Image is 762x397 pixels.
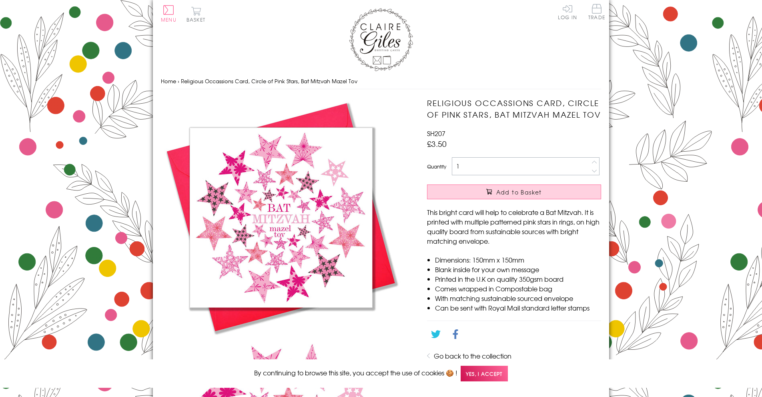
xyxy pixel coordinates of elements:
li: Printed in the U.K on quality 350gsm board [435,274,601,284]
li: Comes wrapped in Compostable bag [435,284,601,293]
span: SH207 [427,128,445,138]
span: Religious Occassions Card, Circle of Pink Stars, Bat Mitzvah Mazel Tov [181,77,357,85]
span: £3.50 [427,138,447,149]
span: Trade [588,4,605,20]
button: Basket [185,6,207,22]
li: Dimensions: 150mm x 150mm [435,255,601,265]
nav: breadcrumbs [161,73,601,90]
span: Menu [161,16,176,23]
a: Trade [588,4,605,21]
p: This bright card will help to celebrate a Bat Mitzvah. It is printed with multiple patterned pink... [427,207,601,246]
a: Home [161,77,176,85]
li: Can be sent with Royal Mail standard letter stamps [435,303,601,313]
a: Go back to the collection [434,351,511,361]
a: Log In [558,4,577,20]
label: Quantity [427,163,446,170]
img: Religious Occassions Card, Circle of Pink Stars, Bat Mitzvah Mazel Tov [161,97,401,337]
li: With matching sustainable sourced envelope [435,293,601,303]
li: Blank inside for your own message [435,265,601,274]
h1: Religious Occassions Card, Circle of Pink Stars, Bat Mitzvah Mazel Tov [427,97,601,120]
button: Menu [161,5,176,22]
button: Add to Basket [427,184,601,199]
span: Add to Basket [496,188,542,196]
img: Claire Giles Greetings Cards [349,8,413,71]
span: Yes, I accept [461,366,508,381]
span: › [178,77,179,85]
